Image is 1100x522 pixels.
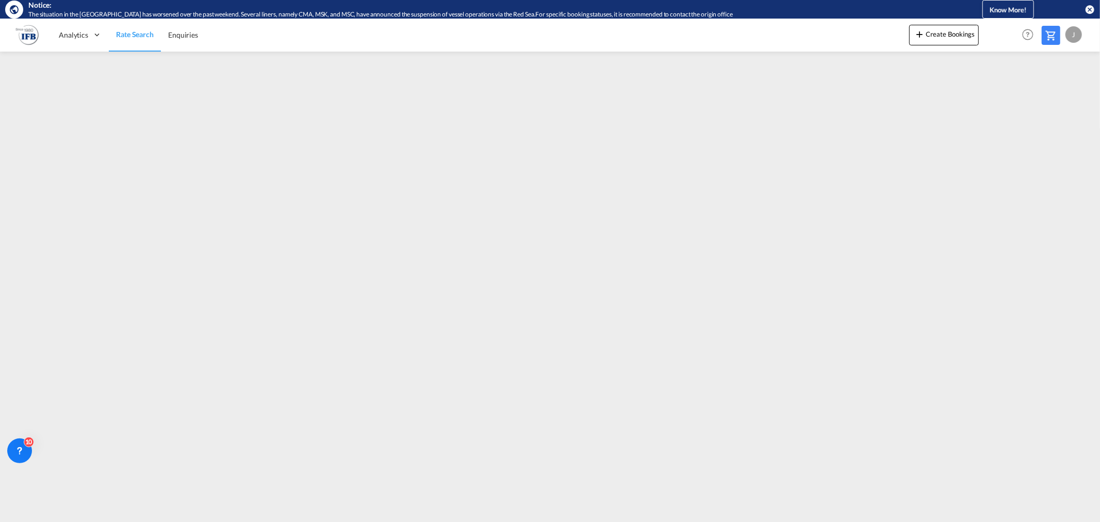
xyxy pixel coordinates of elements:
a: Enquiries [161,18,205,52]
span: Analytics [59,30,88,40]
div: The situation in the Red Sea has worsened over the past weekend. Several liners, namely CMA, MSK,... [28,10,931,19]
img: b628ab10256c11eeb52753acbc15d091.png [15,23,39,46]
span: Know More! [990,6,1027,14]
div: J [1065,26,1082,43]
button: icon-close-circle [1085,4,1095,14]
button: icon-plus 400-fgCreate Bookings [909,25,979,45]
div: Analytics [52,18,109,52]
span: Enquiries [168,30,198,39]
md-icon: icon-earth [9,4,20,14]
span: Rate Search [116,30,154,39]
div: Help [1019,26,1042,44]
a: Rate Search [109,18,161,52]
span: Help [1019,26,1037,43]
md-icon: icon-plus 400-fg [913,28,926,40]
